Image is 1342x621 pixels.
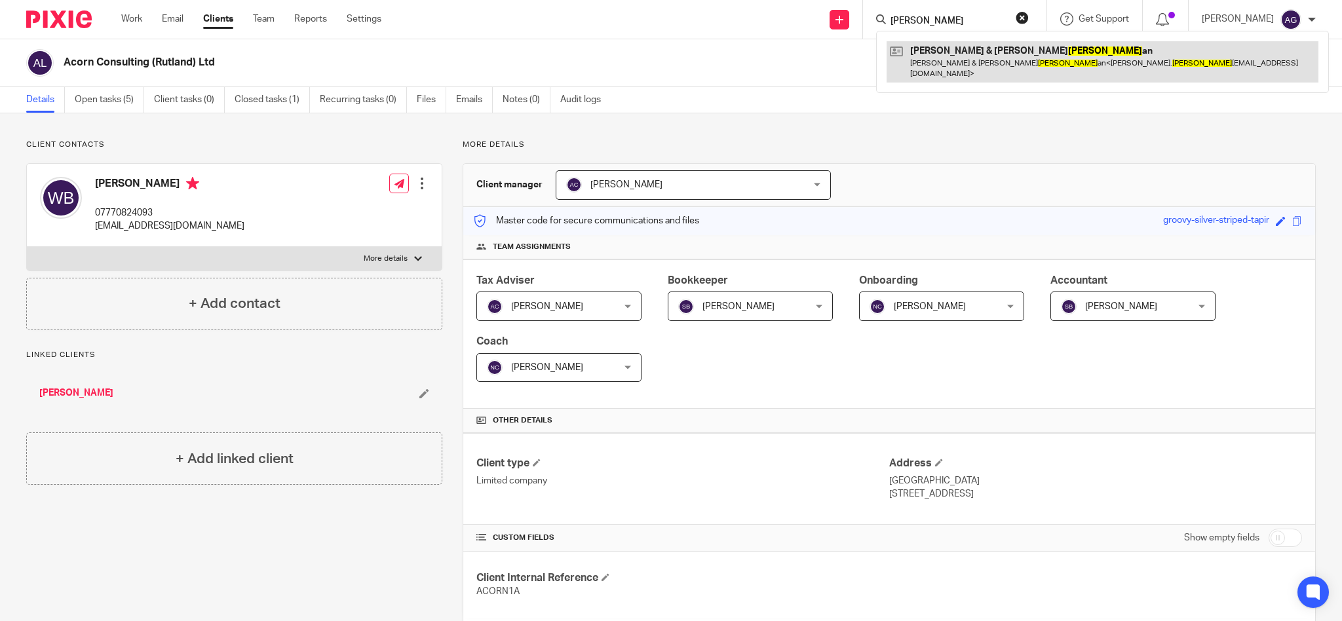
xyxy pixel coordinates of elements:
p: More details [463,140,1316,150]
span: Get Support [1079,14,1129,24]
span: Coach [476,336,508,347]
img: Pixie [26,10,92,28]
h4: Client type [476,457,889,470]
span: [PERSON_NAME] [590,180,662,189]
i: Primary [186,177,199,190]
a: Open tasks (5) [75,87,144,113]
h4: Address [889,457,1302,470]
img: svg%3E [487,360,503,375]
p: 07770824093 [95,206,244,219]
a: Clients [203,12,233,26]
a: Emails [456,87,493,113]
span: [PERSON_NAME] [702,302,775,311]
img: svg%3E [487,299,503,314]
span: Accountant [1050,275,1107,286]
a: Notes (0) [503,87,550,113]
a: Team [253,12,275,26]
a: Recurring tasks (0) [320,87,407,113]
p: Linked clients [26,350,442,360]
img: svg%3E [1280,9,1301,30]
p: [PERSON_NAME] [1202,12,1274,26]
span: Bookkeeper [668,275,728,286]
span: [PERSON_NAME] [511,302,583,311]
a: Settings [347,12,381,26]
a: Email [162,12,183,26]
a: Details [26,87,65,113]
p: [GEOGRAPHIC_DATA] [889,474,1302,487]
span: [PERSON_NAME] [894,302,966,311]
h3: Client manager [476,178,543,191]
p: Master code for secure communications and files [473,214,699,227]
img: svg%3E [26,49,54,77]
h2: Acorn Consulting (Rutland) Ltd [64,56,923,69]
input: Search [889,16,1007,28]
p: Client contacts [26,140,442,150]
span: Team assignments [493,242,571,252]
h4: [PERSON_NAME] [95,177,244,193]
a: Files [417,87,446,113]
img: svg%3E [678,299,694,314]
img: svg%3E [40,177,82,219]
span: Tax Adviser [476,275,535,286]
span: Other details [493,415,552,426]
div: groovy-silver-striped-tapir [1163,214,1269,229]
p: More details [364,254,408,264]
h4: CUSTOM FIELDS [476,533,889,543]
button: Clear [1016,11,1029,24]
h4: + Add contact [189,293,280,314]
h4: + Add linked client [176,449,294,469]
span: [PERSON_NAME] [1085,302,1157,311]
span: ACORN1A [476,587,520,596]
a: Audit logs [560,87,611,113]
a: [PERSON_NAME] [39,386,113,400]
h4: Client Internal Reference [476,571,889,585]
a: Work [121,12,142,26]
a: Reports [294,12,327,26]
span: Onboarding [859,275,918,286]
p: [STREET_ADDRESS] [889,487,1302,500]
span: [PERSON_NAME] [511,363,583,372]
a: Closed tasks (1) [235,87,310,113]
img: svg%3E [870,299,885,314]
img: svg%3E [1061,299,1077,314]
img: svg%3E [566,177,582,193]
p: [EMAIL_ADDRESS][DOMAIN_NAME] [95,219,244,233]
label: Show empty fields [1184,531,1259,544]
a: Client tasks (0) [154,87,225,113]
p: Limited company [476,474,889,487]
